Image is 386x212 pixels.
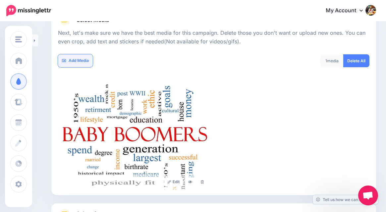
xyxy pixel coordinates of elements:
a: Edit [164,178,183,186]
span: 1 [325,58,327,63]
a: Delete All [343,54,369,67]
img: Missinglettr [6,5,51,16]
a: My Account [319,3,376,19]
div: media [320,54,344,67]
img: menu.png [15,36,22,42]
img: QV8L4MG6JWZOFQ070AZ5LQWIG7ZUYI8B_large.jpg [58,84,210,190]
div: Open chat [358,185,378,205]
a: Add Media [58,54,93,67]
p: Next, let's make sure we have the best media for this campaign. Delete those you don't want or up... [58,29,369,46]
a: Tell us how we can improve [313,195,378,204]
div: Select Media [58,26,369,190]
